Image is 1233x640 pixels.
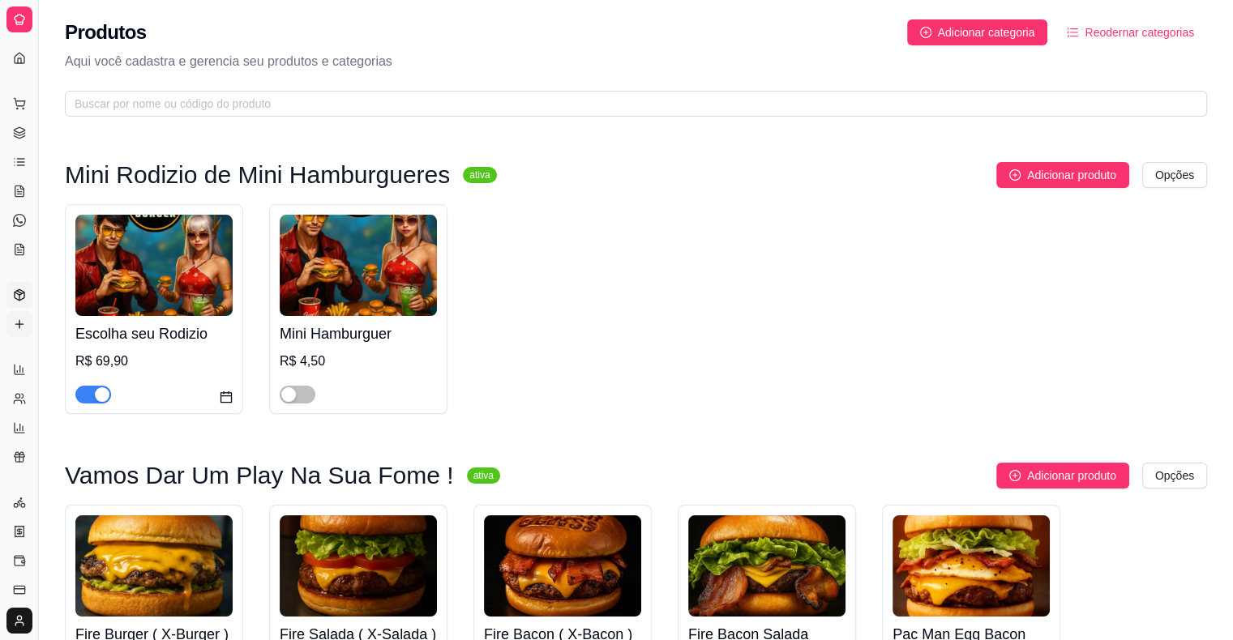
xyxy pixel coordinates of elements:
img: product-image [75,515,233,617]
div: R$ 69,90 [75,352,233,371]
span: Adicionar categoria [938,23,1035,41]
img: product-image [893,515,1050,617]
button: Adicionar produto [996,463,1129,489]
img: product-image [484,515,641,617]
h2: Produtos [65,19,147,45]
img: product-image [280,515,437,617]
span: Adicionar produto [1027,467,1116,484]
h4: Escolha seu Rodizio [75,322,233,345]
img: product-image [688,515,846,617]
span: Opções [1155,467,1194,484]
span: Opções [1155,166,1194,184]
span: plus-circle [920,27,931,38]
input: Buscar por nome ou código do produto [75,95,1184,113]
button: Reodernar categorias [1054,19,1207,45]
span: calendar [220,390,233,403]
h3: Vamos Dar Um Play Na Sua Fome ! [65,466,454,485]
button: Adicionar categoria [907,19,1048,45]
button: Opções [1142,463,1207,489]
sup: ativa [463,167,496,183]
p: Aqui você cadastra e gerencia seu produtos e categorias [65,52,1207,71]
h3: Mini Rodizio de Mini Hamburgueres [65,165,450,185]
img: product-image [75,215,233,316]
button: Opções [1142,162,1207,188]
div: R$ 4,50 [280,352,437,371]
button: Adicionar produto [996,162,1129,188]
span: Reodernar categorias [1085,23,1194,41]
img: product-image [280,215,437,316]
sup: ativa [467,467,500,484]
h4: Mini Hamburguer [280,322,437,345]
span: ordered-list [1067,27,1078,38]
span: plus-circle [1009,470,1021,481]
span: Adicionar produto [1027,166,1116,184]
span: plus-circle [1009,169,1021,181]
